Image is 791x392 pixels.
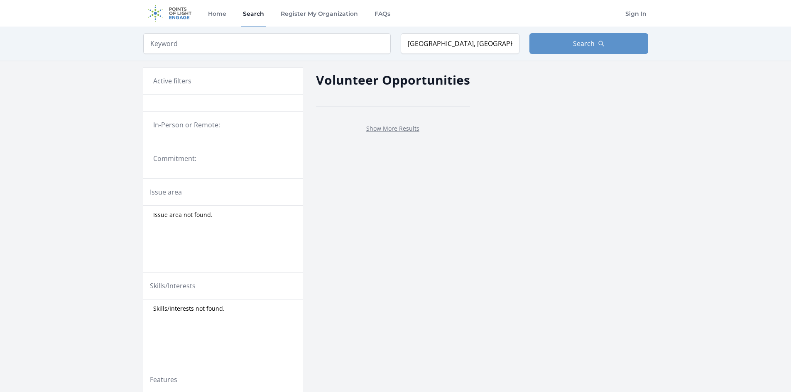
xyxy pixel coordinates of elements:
[316,71,470,89] h2: Volunteer Opportunities
[150,281,196,291] legend: Skills/Interests
[150,187,182,197] legend: Issue area
[153,153,293,163] legend: Commitment:
[153,304,225,313] span: Skills/Interests not found.
[153,76,191,86] h3: Active filters
[573,39,595,49] span: Search
[529,33,648,54] button: Search
[153,120,293,130] legend: In-Person or Remote:
[150,375,177,385] legend: Features
[401,33,519,54] input: Location
[366,124,419,132] a: Show More Results
[143,33,391,54] input: Keyword
[153,211,213,219] span: Issue area not found.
